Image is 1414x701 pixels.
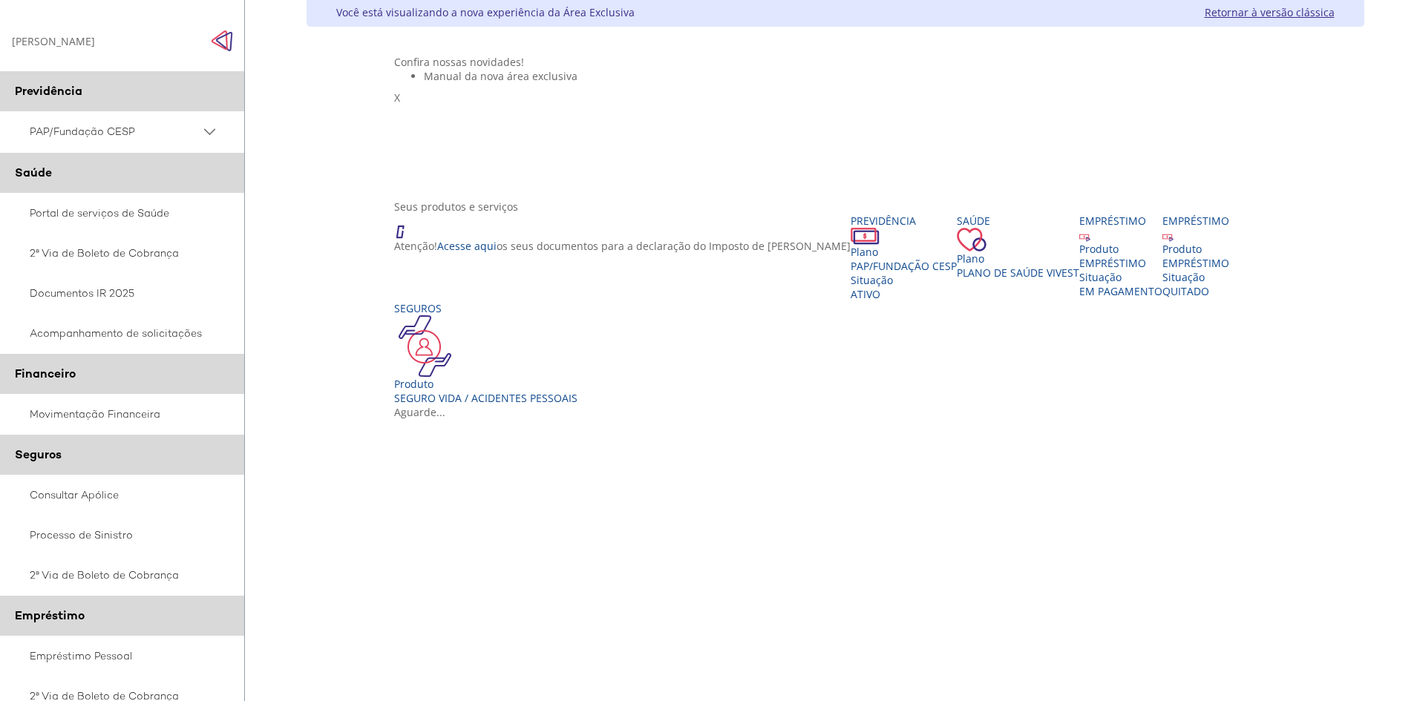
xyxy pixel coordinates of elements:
a: Retornar à versão clássica [1205,5,1335,19]
span: Saúde [15,165,52,180]
a: Empréstimo Produto EMPRÉSTIMO Situação EM PAGAMENTO [1079,214,1162,298]
span: Click to close side navigation. [211,30,233,52]
div: Plano [851,245,957,259]
a: Saúde PlanoPlano de Saúde VIVEST [957,214,1079,280]
div: EMPRÉSTIMO [1079,256,1162,270]
div: Saúde [957,214,1079,228]
span: PAP/Fundação CESP [851,259,957,273]
span: QUITADO [1162,284,1209,298]
span: Empréstimo [15,608,85,623]
div: Você está visualizando a nova experiência da Área Exclusiva [336,5,635,19]
p: Atenção! os seus documentos para a declaração do Imposto de [PERSON_NAME] [394,239,851,253]
a: Acesse aqui [437,239,497,253]
span: Manual da nova área exclusiva [424,69,577,83]
div: Seguros [394,301,577,315]
img: ico_emprestimo.svg [1079,231,1090,242]
div: Produto [394,377,577,391]
div: Empréstimo [1079,214,1162,228]
div: Confira nossas novidades! [394,55,1276,69]
div: Seguro Vida / Acidentes Pessoais [394,391,577,405]
div: EMPRÉSTIMO [1162,256,1229,270]
span: Financeiro [15,366,76,381]
img: Fechar menu [211,30,233,52]
img: ico_seguros.png [394,315,456,377]
div: Previdência [851,214,957,228]
span: Ativo [851,287,880,301]
a: Previdência PlanoPAP/Fundação CESP SituaçãoAtivo [851,214,957,301]
div: Produto [1162,242,1229,256]
iframe: Iframe [394,434,1276,701]
img: ico_emprestimo.svg [1162,231,1174,242]
a: Seguros Produto Seguro Vida / Acidentes Pessoais [394,301,577,405]
span: Plano de Saúde VIVEST [957,266,1079,280]
div: Seus produtos e serviços [394,200,1276,214]
div: Situação [851,273,957,287]
div: Produto [1079,242,1162,256]
img: ico_coracao.png [957,228,986,251]
section: <span lang="pt-BR" dir="ltr">Visualizador do Conteúdo da Web</span> 1 [394,55,1276,185]
div: [PERSON_NAME] [12,34,95,48]
div: Situação [1079,270,1162,284]
div: Plano [957,251,1079,266]
span: EM PAGAMENTO [1079,284,1162,298]
div: Aguarde... [394,405,1276,419]
div: Situação [1162,270,1229,284]
section: <span lang="en" dir="ltr">ProdutosCard</span> [394,200,1276,419]
a: Empréstimo Produto EMPRÉSTIMO Situação QUITADO [1162,214,1229,298]
img: ico_atencao.png [394,214,419,239]
img: ico_dinheiro.png [851,228,880,245]
div: Empréstimo [1162,214,1229,228]
span: Seguros [15,447,62,462]
span: PAP/Fundação CESP [30,122,200,141]
span: X [394,90,400,105]
span: Previdência [15,83,82,99]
